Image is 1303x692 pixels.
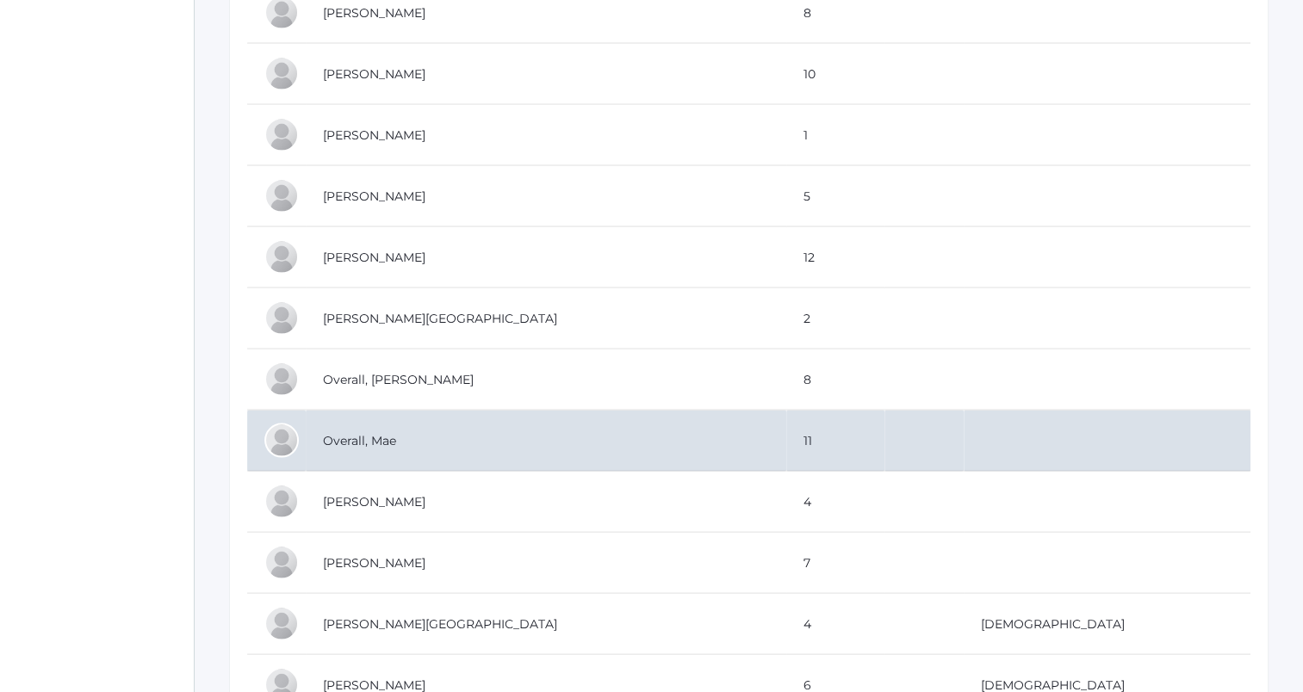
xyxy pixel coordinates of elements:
td: 4 [786,472,884,533]
td: [PERSON_NAME] [306,105,786,166]
div: Danielle Newcombe [264,179,299,213]
td: 7 [786,533,884,594]
div: Mae Overall [264,423,299,458]
div: Jordyn Paterson [264,485,299,519]
td: [PERSON_NAME] [306,166,786,227]
div: Tallon Pecor [264,607,299,641]
div: Kenton Nunez [264,301,299,336]
td: [PERSON_NAME] [306,533,786,594]
div: Wylie Myers [264,57,299,91]
td: 10 [786,44,884,105]
td: 1 [786,105,884,166]
td: [PERSON_NAME][GEOGRAPHIC_DATA] [306,594,786,655]
td: [PERSON_NAME] [306,227,786,288]
td: 12 [786,227,884,288]
div: Natalia Nichols [264,240,299,275]
td: [DEMOGRAPHIC_DATA] [964,594,1250,655]
td: Overall, Mae [306,411,786,472]
td: [PERSON_NAME] [306,472,786,533]
td: Overall, [PERSON_NAME] [306,349,786,411]
td: 5 [786,166,884,227]
td: 11 [786,411,884,472]
td: [PERSON_NAME] [306,44,786,105]
div: Chris Overall [264,362,299,397]
div: Roman Neufeld [264,118,299,152]
div: Payton Paterson [264,546,299,580]
td: [PERSON_NAME][GEOGRAPHIC_DATA] [306,288,786,349]
td: 8 [786,349,884,411]
td: 4 [786,594,884,655]
td: 2 [786,288,884,349]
